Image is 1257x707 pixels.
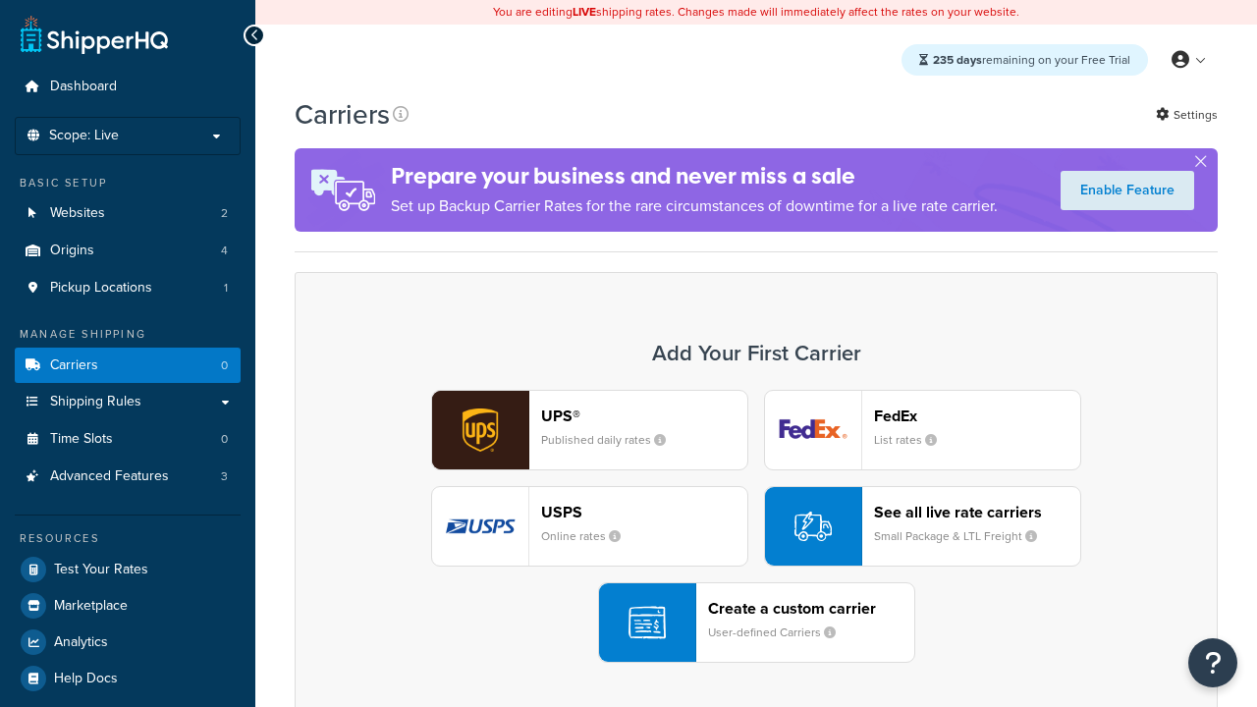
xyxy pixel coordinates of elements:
a: Carriers 0 [15,348,241,384]
button: Open Resource Center [1188,638,1237,687]
li: Origins [15,233,241,269]
h1: Carriers [295,95,390,134]
img: icon-carrier-custom-c93b8a24.svg [628,604,666,641]
span: Scope: Live [49,128,119,144]
span: Dashboard [50,79,117,95]
span: 0 [221,431,228,448]
img: ups logo [432,391,528,469]
button: Create a custom carrierUser-defined Carriers [598,582,915,663]
button: usps logoUSPSOnline rates [431,486,748,567]
span: Analytics [54,634,108,651]
div: Basic Setup [15,175,241,191]
a: Websites 2 [15,195,241,232]
small: Online rates [541,527,636,545]
a: Origins 4 [15,233,241,269]
small: List rates [874,431,953,449]
li: Websites [15,195,241,232]
button: fedEx logoFedExList rates [764,390,1081,470]
span: Time Slots [50,431,113,448]
h4: Prepare your business and never miss a sale [391,160,998,192]
small: User-defined Carriers [708,624,851,641]
button: ups logoUPS®Published daily rates [431,390,748,470]
h3: Add Your First Carrier [315,342,1197,365]
span: 0 [221,357,228,374]
small: Published daily rates [541,431,682,449]
span: 4 [221,243,228,259]
a: Settings [1156,101,1218,129]
span: 1 [224,280,228,297]
span: Websites [50,205,105,222]
span: 2 [221,205,228,222]
li: Advanced Features [15,459,241,495]
a: Shipping Rules [15,384,241,420]
a: Time Slots 0 [15,421,241,458]
p: Set up Backup Carrier Rates for the rare circumstances of downtime for a live rate carrier. [391,192,998,220]
li: Pickup Locations [15,270,241,306]
span: Marketplace [54,598,128,615]
strong: 235 days [933,51,982,69]
span: 3 [221,468,228,485]
header: FedEx [874,407,1080,425]
header: Create a custom carrier [708,599,914,618]
img: fedEx logo [765,391,861,469]
a: Test Your Rates [15,552,241,587]
span: Origins [50,243,94,259]
span: Advanced Features [50,468,169,485]
li: Carriers [15,348,241,384]
a: ShipperHQ Home [21,15,168,54]
a: Pickup Locations 1 [15,270,241,306]
button: See all live rate carriersSmall Package & LTL Freight [764,486,1081,567]
a: Enable Feature [1061,171,1194,210]
small: Small Package & LTL Freight [874,527,1053,545]
span: Carriers [50,357,98,374]
img: usps logo [432,487,528,566]
header: See all live rate carriers [874,503,1080,521]
img: icon-carrier-liverate-becf4550.svg [794,508,832,545]
div: remaining on your Free Trial [902,44,1148,76]
b: LIVE [573,3,596,21]
li: Time Slots [15,421,241,458]
header: UPS® [541,407,747,425]
a: Marketplace [15,588,241,624]
span: Shipping Rules [50,394,141,410]
a: Help Docs [15,661,241,696]
div: Resources [15,530,241,547]
img: ad-rules-rateshop-fe6ec290ccb7230408bd80ed9643f0289d75e0ffd9eb532fc0e269fcd187b520.png [295,148,391,232]
span: Test Your Rates [54,562,148,578]
header: USPS [541,503,747,521]
span: Pickup Locations [50,280,152,297]
a: Advanced Features 3 [15,459,241,495]
div: Manage Shipping [15,326,241,343]
span: Help Docs [54,671,118,687]
a: Dashboard [15,69,241,105]
a: Analytics [15,625,241,660]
